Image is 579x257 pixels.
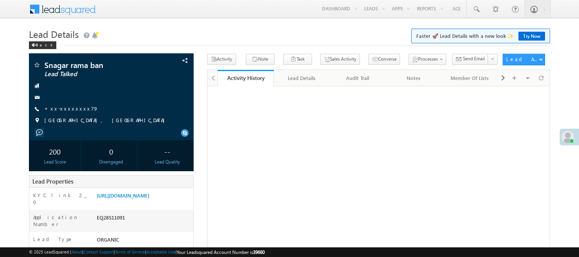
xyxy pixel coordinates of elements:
div: ORGANIC [95,236,193,247]
span: Faster 🚀 Lead Details with a new look ✨ [416,32,545,40]
button: Sales Activity [320,54,360,65]
div: Lead Quality [143,158,191,165]
div: Disengaged [87,158,135,165]
span: Your Leadsquared Account Number is [177,249,265,255]
a: Audit Trail [330,70,386,86]
a: About [71,249,82,254]
button: Lead Actions [503,54,545,65]
div: Lead Actions [506,56,539,63]
button: Processes [409,54,446,65]
div: -- [143,144,191,158]
div: 200 [31,144,79,158]
span: Processes [418,56,438,62]
span: Lead Talked [44,70,147,78]
span: 39660 [253,249,265,255]
div: Activity History [223,74,268,82]
div: Member Of Lists [448,73,491,83]
button: Note [246,54,275,65]
div: Lead Details [280,73,323,83]
label: Application Number [33,214,89,228]
span: [GEOGRAPHIC_DATA], [GEOGRAPHIC_DATA] [44,117,169,124]
a: Member Of Lists [442,70,498,86]
button: Converse [368,54,400,65]
div: 0 [87,144,135,158]
span: Lead Details [29,28,79,40]
a: Acceptable Use [146,249,176,254]
button: Activity [207,54,236,65]
label: Lead Type [33,236,73,243]
a: +xx-xxxxxxxx79 [44,105,98,112]
span: Lead Properties [32,177,73,185]
label: KYC link 2_0 [33,192,89,206]
button: Task [283,54,312,65]
span: © 2025 LeadSquared | | | | | [29,248,265,256]
a: Contact Support [83,249,114,254]
span: Snagar rama ban [44,61,147,69]
button: Send Email [452,54,488,65]
span: Send Email [463,55,485,62]
a: Try Now [518,32,545,41]
a: [URL][DOMAIN_NAME] [97,192,149,199]
div: Lead Score [31,158,79,165]
div: EQ28511091 [95,214,193,225]
a: Activity History [218,70,273,86]
a: Terms of Service [115,249,145,254]
div: Audit Trail [336,73,379,83]
div: Notes [392,73,435,83]
a: Notes [386,70,442,86]
a: Lead Details [274,70,330,86]
a: Back [29,41,60,48]
div: Back [29,41,56,49]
